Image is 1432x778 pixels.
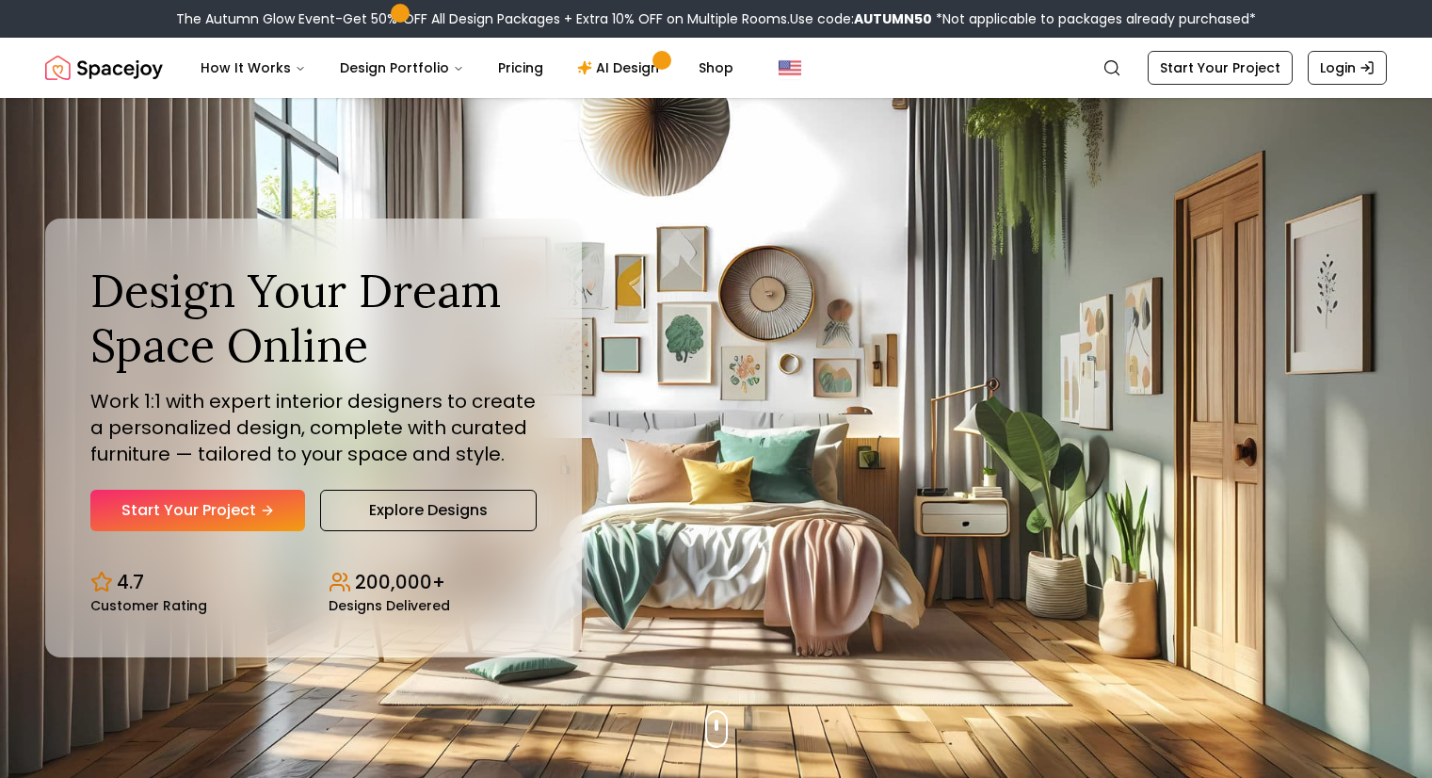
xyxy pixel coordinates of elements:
p: 4.7 [117,569,144,595]
b: AUTUMN50 [854,9,932,28]
small: Customer Rating [90,599,207,612]
a: Login [1308,51,1387,85]
h1: Design Your Dream Space Online [90,264,537,372]
div: The Autumn Glow Event-Get 50% OFF All Design Packages + Extra 10% OFF on Multiple Rooms. [176,9,1256,28]
a: Pricing [483,49,558,87]
span: Use code: [790,9,932,28]
p: Work 1:1 with expert interior designers to create a personalized design, complete with curated fu... [90,388,537,467]
a: Spacejoy [45,49,163,87]
span: *Not applicable to packages already purchased* [932,9,1256,28]
a: AI Design [562,49,680,87]
nav: Global [45,38,1387,98]
nav: Main [185,49,748,87]
a: Explore Designs [320,490,537,531]
img: Spacejoy Logo [45,49,163,87]
a: Start Your Project [1148,51,1293,85]
a: Start Your Project [90,490,305,531]
button: How It Works [185,49,321,87]
div: Design stats [90,554,537,612]
small: Designs Delivered [329,599,450,612]
button: Design Portfolio [325,49,479,87]
a: Shop [684,49,748,87]
img: United States [779,57,801,79]
p: 200,000+ [355,569,445,595]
